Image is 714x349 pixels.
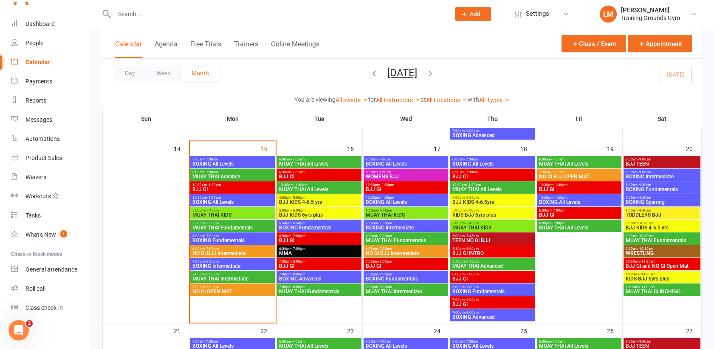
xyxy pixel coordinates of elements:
span: 7:00pm [452,129,533,133]
span: BJJ TEEN [625,161,699,166]
span: BOXING All Levels [192,161,273,166]
div: 23 [347,323,362,338]
a: Dashboard [11,14,90,34]
span: MUAY THAI Advanced [452,263,533,269]
span: BOXING All Levels [365,343,446,349]
span: 7:00pm [452,311,533,315]
div: 26 [607,323,622,338]
button: Month [181,66,220,81]
span: 8:00am [625,170,699,174]
span: 7:00pm [279,260,360,263]
span: BOXING Fundamentals [192,238,273,243]
span: - 1:30pm [294,183,308,187]
a: What's New1 [11,225,90,244]
span: 10:30am [625,260,699,263]
span: - 7:00am [464,157,478,161]
span: 6:00pm [279,234,360,238]
button: Calendar [115,40,142,58]
span: - 1:30pm [553,183,567,187]
button: Online Meetings [271,40,319,58]
span: WRESTLING [625,251,699,256]
div: 16 [347,141,362,155]
th: Tue [276,110,363,128]
a: All Instructors [376,97,420,103]
span: - 5:00pm [291,196,305,200]
span: - 7:00am [204,170,218,174]
span: - 8:00pm [205,272,219,276]
span: BJJ GI [279,238,360,243]
span: - 9:30am [638,209,651,212]
a: People [11,34,90,53]
div: Payments [25,78,52,85]
span: - 7:00pm [291,234,305,238]
span: 10:30am [625,285,699,289]
span: 6:00pm [192,247,273,251]
span: 5:00pm [452,234,533,238]
span: 7:00pm [452,298,533,302]
span: 7:00pm [365,260,446,263]
a: Tasks [11,206,90,225]
span: 7:00pm [192,272,273,276]
span: Settings [526,4,549,23]
span: - 5:00pm [465,196,479,200]
span: - 6:50pm [205,221,219,225]
span: 6:00pm [365,221,446,225]
span: 5:50pm [452,260,533,263]
span: 10:30am [625,272,699,276]
div: 14 [174,141,189,155]
span: - 8:00pm [205,285,219,289]
span: 5:50pm [192,221,273,225]
span: MUAY THAI All Levels [279,161,360,166]
div: Reports [25,97,46,104]
span: 6:00am [279,340,360,343]
strong: at [420,96,426,103]
div: Product Sales [25,154,62,161]
span: - 8:00pm [291,272,305,276]
th: Mon [189,110,276,128]
span: - 1:30pm [207,183,221,187]
div: 22 [260,323,276,338]
div: Workouts [25,193,51,200]
span: BOXING All Levels [452,343,533,349]
span: - 7:00am [464,340,478,343]
span: BJJ GI [192,187,273,192]
span: - 8:00pm [465,298,479,302]
span: - 8:00pm [378,260,392,263]
span: NO GI BJJ Intermediate [192,251,273,256]
a: Waivers [11,168,90,187]
span: BOXING Fundamentals [365,276,446,281]
span: - 6:50pm [465,260,479,263]
th: Sun [103,110,189,128]
span: BJJ KIDS 6yrs plus [279,212,360,217]
span: - 5:45pm [465,234,479,238]
span: 6:30am [279,170,360,174]
span: 7:00pm [365,272,446,276]
span: 4:00pm [452,196,533,200]
span: - 7:00am [291,340,305,343]
span: BJJ GI [452,276,533,281]
span: MMA [279,251,360,256]
span: 7:30am [539,170,620,174]
span: BJJ GI [365,187,446,192]
button: Class / Event [562,35,626,52]
span: BOXING All Levels [539,200,620,205]
span: - 11:30am [640,272,655,276]
span: 12:30pm [539,196,620,200]
button: Week [146,66,181,81]
span: 12:30pm [365,183,446,187]
span: 6:00am [279,157,360,161]
span: 12:30pm [452,183,533,187]
span: - 11:00am [640,285,655,289]
span: 7:00pm [365,285,446,289]
span: BJJ KIDS 4-6.5yrs [452,200,533,205]
span: 6:00am [365,157,446,161]
span: - 7:30am [378,170,391,174]
span: KIDS BJJ 6yrs plus [625,276,699,281]
span: - 8:00pm [378,285,392,289]
span: - 7:00am [204,157,218,161]
span: MUAY THAI Fundamentals [625,238,699,243]
span: BJJ GI INTRO [452,251,533,256]
span: - 10:30am [638,247,653,251]
span: - 5:45pm [205,209,219,212]
iframe: Intercom live chat [8,320,29,340]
